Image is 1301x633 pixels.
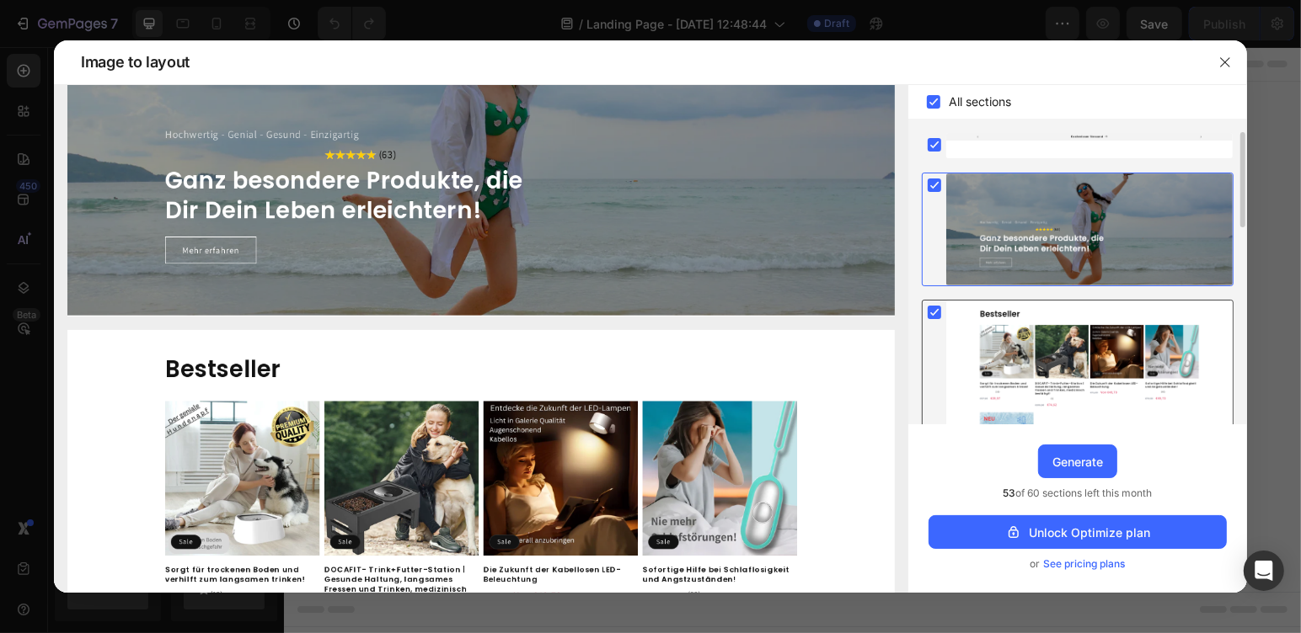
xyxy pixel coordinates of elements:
button: Generate [1038,444,1117,478]
span: of 60 sections left this month [1003,485,1152,502]
div: Unlock Optimize plan [1005,524,1150,541]
span: All sections [949,92,1011,112]
div: Open Intercom Messenger [1244,551,1284,591]
span: 53 [1003,487,1015,499]
button: Unlock Optimize plan [929,515,1227,549]
div: Start with Sections from sidebar [407,297,611,317]
button: Add elements [512,331,631,364]
div: Start with Generating from URL or image [395,425,622,439]
span: See pricing plans [1043,556,1125,572]
div: Generate [1052,453,1103,471]
div: or [929,556,1227,572]
button: Add sections [387,331,502,364]
span: Image to layout [81,52,190,72]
